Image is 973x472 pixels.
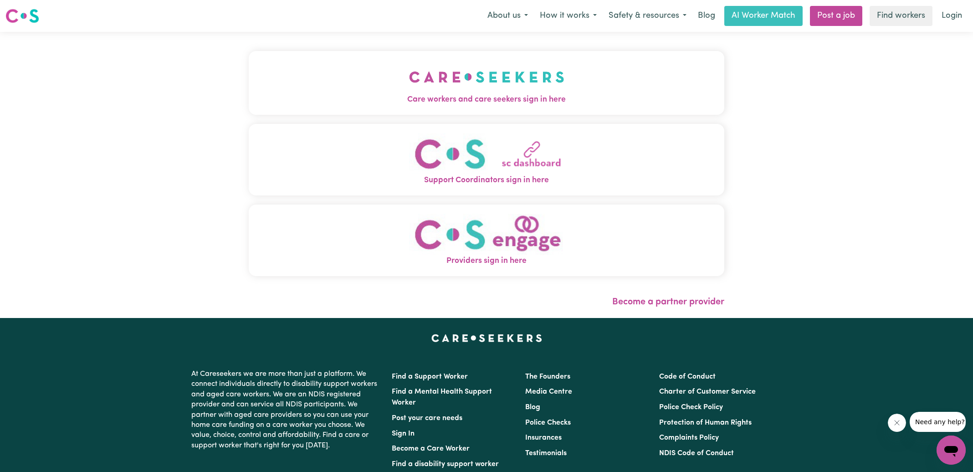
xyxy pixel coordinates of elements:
a: Complaints Policy [659,434,719,441]
iframe: Message from company [910,412,966,432]
p: At Careseekers we are more than just a platform. We connect individuals directly to disability su... [191,365,381,454]
a: Find a Mental Health Support Worker [392,388,492,406]
a: Sign In [392,430,415,437]
a: NDIS Code of Conduct [659,450,734,457]
a: Become a partner provider [612,298,724,307]
a: The Founders [525,373,570,380]
img: Careseekers logo [5,8,39,24]
a: Find a Support Worker [392,373,468,380]
span: Providers sign in here [249,255,724,267]
a: Post your care needs [392,415,462,422]
a: Code of Conduct [659,373,716,380]
a: Blog [525,404,540,411]
a: Charter of Customer Service [659,388,756,395]
button: How it works [534,6,603,26]
a: Careseekers logo [5,5,39,26]
a: Post a job [810,6,862,26]
a: Find workers [870,6,932,26]
a: Login [936,6,968,26]
a: Police Check Policy [659,404,723,411]
a: Police Checks [525,419,571,426]
a: Media Centre [525,388,572,395]
button: About us [481,6,534,26]
a: Blog [692,6,721,26]
button: Support Coordinators sign in here [249,124,724,195]
button: Safety & resources [603,6,692,26]
button: Providers sign in here [249,205,724,276]
a: Testimonials [525,450,567,457]
iframe: Button to launch messaging window [937,436,966,465]
a: Become a Care Worker [392,445,470,452]
a: AI Worker Match [724,6,803,26]
iframe: Close message [888,414,906,432]
a: Protection of Human Rights [659,419,752,426]
span: Care workers and care seekers sign in here [249,94,724,106]
a: Insurances [525,434,562,441]
a: Find a disability support worker [392,461,499,468]
a: Careseekers home page [431,334,542,342]
span: Support Coordinators sign in here [249,174,724,186]
button: Care workers and care seekers sign in here [249,51,724,115]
